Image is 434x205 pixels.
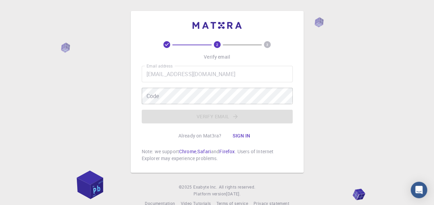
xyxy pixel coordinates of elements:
button: Sign in [227,129,256,143]
span: All rights reserved. [219,184,255,191]
p: Already on Mat3ra? [178,132,222,139]
label: Email address [146,63,173,69]
span: [DATE] . [226,191,241,196]
p: Verify email [204,53,230,60]
p: Note: we support , and . Users of Internet Explorer may experience problems. [142,148,293,162]
div: Open Intercom Messenger [411,182,427,198]
span: Exabyte Inc. [193,184,217,190]
a: [DATE]. [226,191,241,197]
a: Exabyte Inc. [193,184,217,191]
span: © 2025 [179,184,193,191]
span: Platform version [193,191,226,197]
text: 3 [266,42,268,47]
text: 2 [216,42,218,47]
a: Safari [197,148,211,155]
a: Firefox [219,148,235,155]
a: Chrome [179,148,196,155]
